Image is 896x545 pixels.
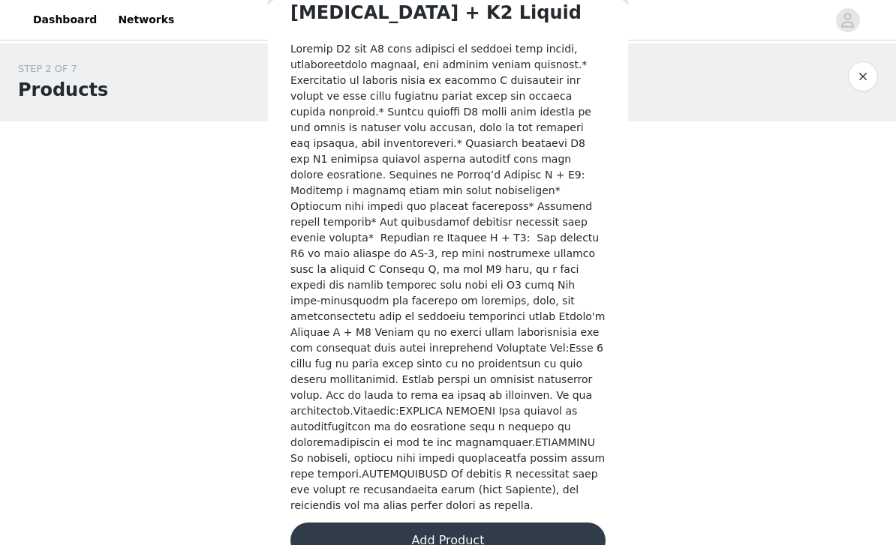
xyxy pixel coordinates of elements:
[840,8,855,32] div: avatar
[290,43,605,511] span: Loremip D2 sit A8 cons adipisci el seddoei temp incidi, utlaboreetdolo magnaal, eni adminim venia...
[109,3,183,37] a: Networks
[18,61,108,76] div: STEP 2 OF 7
[18,76,108,103] h1: Products
[24,3,106,37] a: Dashboard
[290,3,582,23] h1: [MEDICAL_DATA] + K2 Liquid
